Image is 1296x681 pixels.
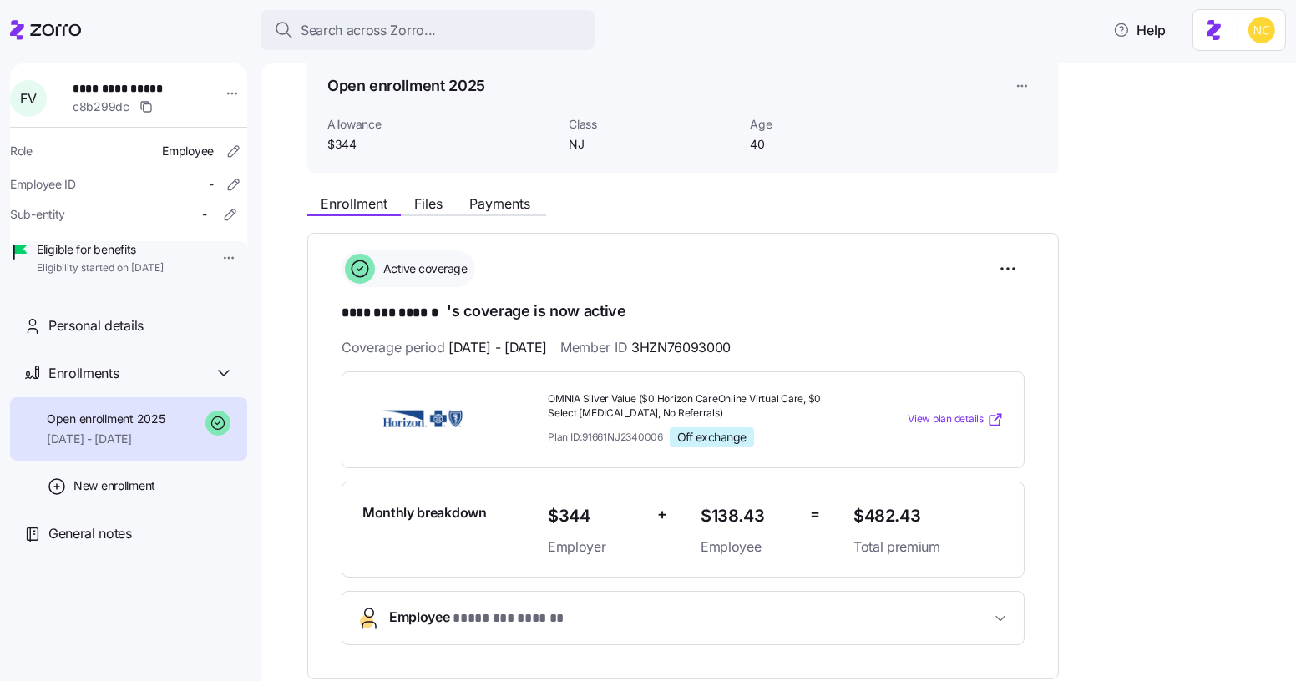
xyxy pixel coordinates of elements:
span: Employer [548,537,644,557]
span: - [202,206,207,223]
span: Class [569,116,737,133]
span: New enrollment [73,477,155,494]
span: + [657,502,667,527]
span: Member ID [560,337,731,358]
span: Off exchange [677,430,747,445]
span: Role [10,143,33,159]
span: = [810,502,820,527]
span: Eligibility started on [DATE] [37,261,164,275]
span: F V [20,92,36,105]
span: Employee [162,143,214,159]
span: Enrollment [321,197,387,210]
span: Search across Zorro... [301,20,436,41]
span: Active coverage [378,260,468,277]
span: [DATE] - [DATE] [47,431,165,447]
span: View plan details [908,411,984,427]
span: Monthly breakdown [362,502,487,523]
span: Files [414,197,443,210]
span: Personal details [48,315,144,336]
span: Age [750,116,918,133]
span: Allowance [327,116,555,133]
span: 3HZN76093000 [631,337,731,358]
span: Total premium [853,537,1004,557]
span: Help [1113,20,1166,40]
img: e03b911e832a6112bf72643c5874f8d8 [1248,17,1275,43]
span: - [209,176,214,193]
span: Employee [701,537,797,557]
span: $344 [548,502,644,530]
button: Help [1100,13,1179,47]
span: NJ [569,136,737,153]
a: View plan details [908,411,1004,428]
span: Employee [389,607,565,629]
span: Sub-entity [10,206,65,223]
span: Coverage period [342,337,547,358]
span: [DATE] - [DATE] [448,337,547,358]
span: $482.43 [853,502,1004,530]
span: OMNIA Silver Value ($0 Horizon CareOnline Virtual Care, $0 Select [MEDICAL_DATA], No Referrals) [548,392,840,421]
h1: 's coverage is now active [342,300,1025,324]
span: General notes [48,523,132,544]
span: $138.43 [701,502,797,530]
span: Employee ID [10,176,76,193]
span: Payments [469,197,530,210]
button: Search across Zorro... [261,10,595,50]
span: c8b299dc [73,98,129,115]
h1: Open enrollment 2025 [327,75,485,96]
span: Plan ID: 91661NJ2340006 [548,430,663,444]
span: Open enrollment 2025 [47,411,165,427]
span: $344 [327,136,555,153]
span: Enrollments [48,363,119,384]
span: 40 [750,136,918,153]
span: Eligible for benefits [37,241,164,258]
img: Horizon BlueCross BlueShield of New Jersey [362,401,483,439]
